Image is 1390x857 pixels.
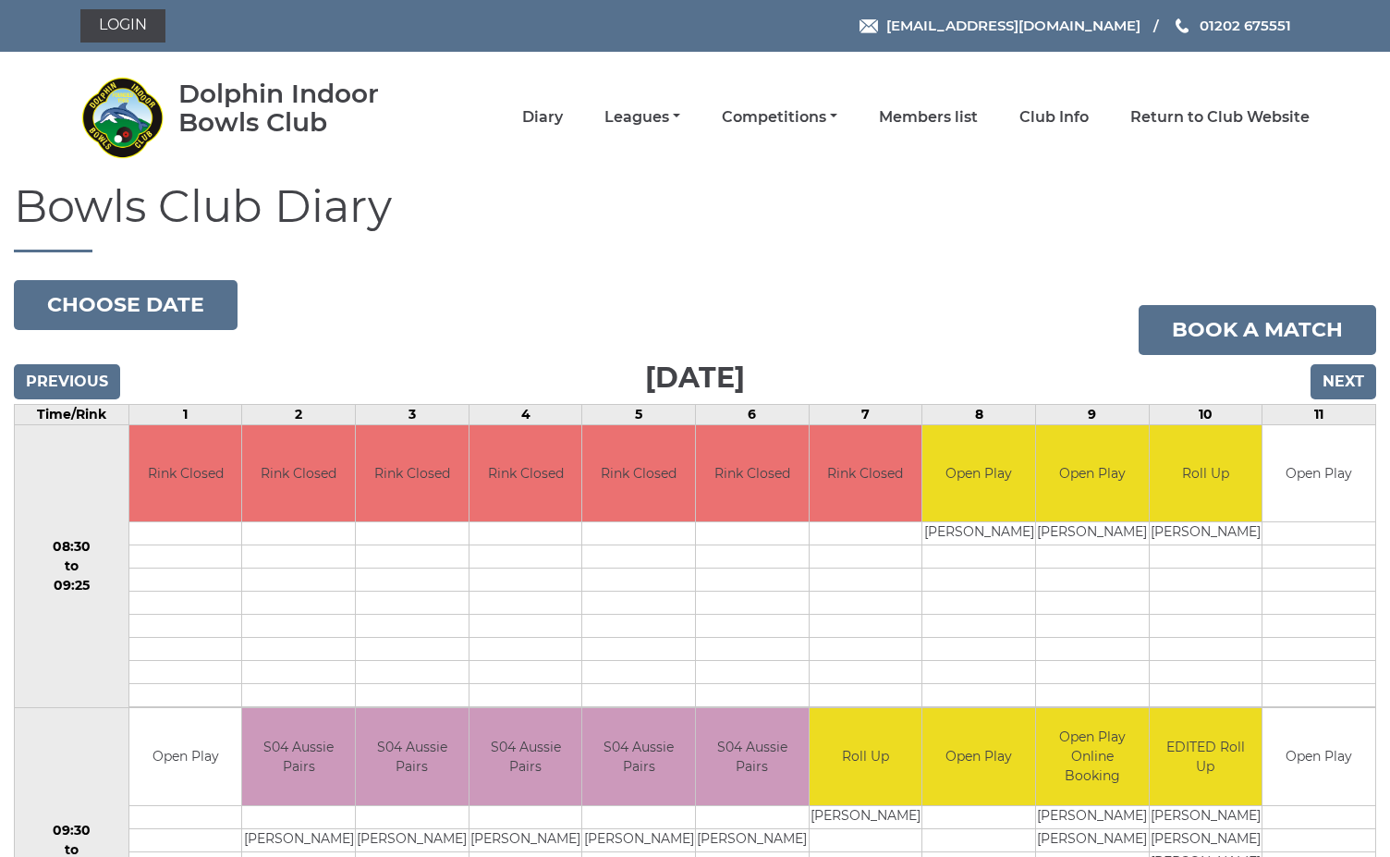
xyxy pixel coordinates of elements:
[1262,425,1375,522] td: Open Play
[242,425,355,522] td: Rink Closed
[696,828,809,851] td: [PERSON_NAME]
[1150,828,1262,851] td: [PERSON_NAME]
[128,404,242,424] td: 1
[1035,404,1149,424] td: 9
[1150,522,1262,545] td: [PERSON_NAME]
[1176,18,1189,33] img: Phone us
[469,404,582,424] td: 4
[1150,805,1262,828] td: [PERSON_NAME]
[582,708,695,805] td: S04 Aussie Pairs
[1311,364,1376,399] input: Next
[1019,107,1089,128] a: Club Info
[1150,708,1262,805] td: EDITED Roll Up
[810,708,922,805] td: Roll Up
[1036,805,1149,828] td: [PERSON_NAME]
[1139,305,1376,355] a: Book a match
[356,404,469,424] td: 3
[922,708,1035,805] td: Open Play
[356,708,469,805] td: S04 Aussie Pairs
[129,708,242,805] td: Open Play
[860,15,1140,36] a: Email [EMAIL_ADDRESS][DOMAIN_NAME]
[14,364,120,399] input: Previous
[860,19,878,33] img: Email
[469,828,582,851] td: [PERSON_NAME]
[886,17,1140,34] span: [EMAIL_ADDRESS][DOMAIN_NAME]
[809,404,922,424] td: 7
[469,708,582,805] td: S04 Aussie Pairs
[1150,425,1262,522] td: Roll Up
[356,425,469,522] td: Rink Closed
[1036,828,1149,851] td: [PERSON_NAME]
[469,425,582,522] td: Rink Closed
[722,107,837,128] a: Competitions
[80,76,164,159] img: Dolphin Indoor Bowls Club
[582,828,695,851] td: [PERSON_NAME]
[14,182,1376,252] h1: Bowls Club Diary
[696,404,810,424] td: 6
[80,9,165,43] a: Login
[14,280,238,330] button: Choose date
[242,708,355,805] td: S04 Aussie Pairs
[696,708,809,805] td: S04 Aussie Pairs
[15,404,129,424] td: Time/Rink
[810,805,922,828] td: [PERSON_NAME]
[922,425,1035,522] td: Open Play
[522,107,563,128] a: Diary
[129,425,242,522] td: Rink Closed
[178,80,433,137] div: Dolphin Indoor Bowls Club
[1036,708,1149,805] td: Open Play Online Booking
[1262,404,1376,424] td: 11
[242,828,355,851] td: [PERSON_NAME]
[810,425,922,522] td: Rink Closed
[1173,15,1291,36] a: Phone us 01202 675551
[242,404,356,424] td: 2
[1036,425,1149,522] td: Open Play
[922,522,1035,545] td: [PERSON_NAME]
[604,107,680,128] a: Leagues
[1149,404,1262,424] td: 10
[1200,17,1291,34] span: 01202 675551
[922,404,1036,424] td: 8
[582,425,695,522] td: Rink Closed
[582,404,696,424] td: 5
[356,828,469,851] td: [PERSON_NAME]
[1130,107,1310,128] a: Return to Club Website
[1036,522,1149,545] td: [PERSON_NAME]
[15,424,129,708] td: 08:30 to 09:25
[879,107,978,128] a: Members list
[696,425,809,522] td: Rink Closed
[1262,708,1375,805] td: Open Play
